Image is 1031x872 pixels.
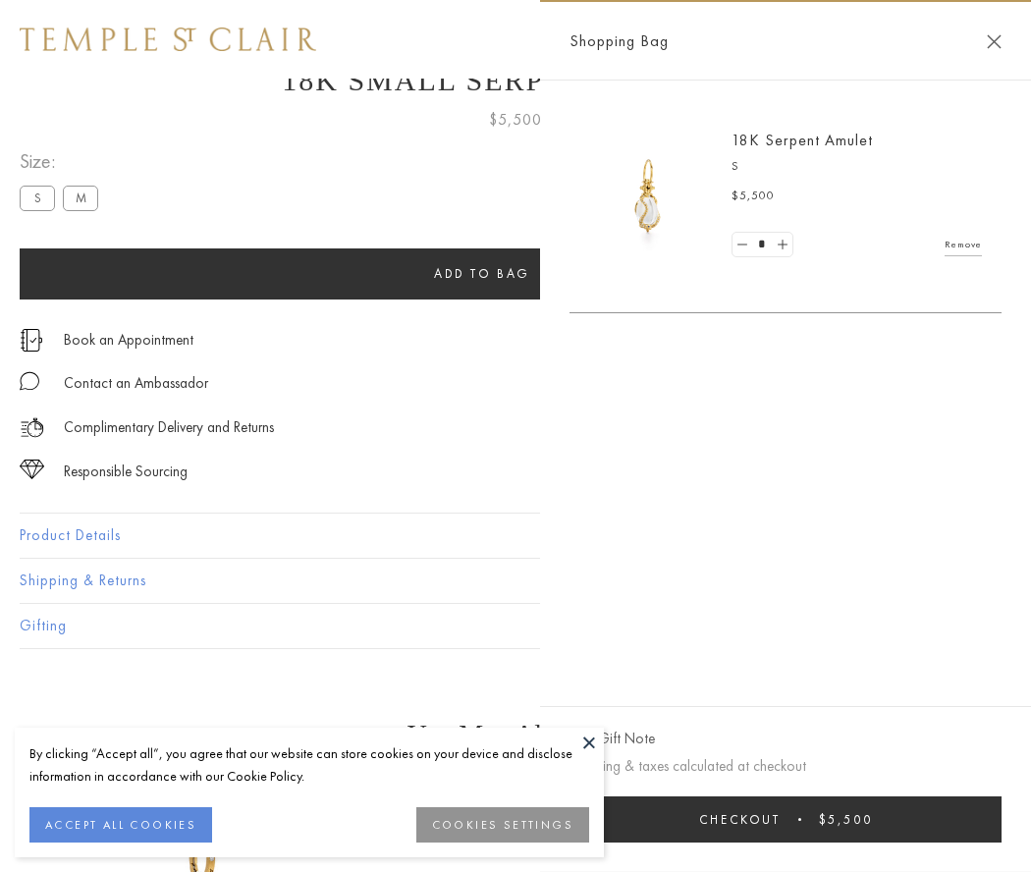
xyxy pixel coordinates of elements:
a: Set quantity to 2 [772,233,791,257]
a: Set quantity to 0 [733,233,752,257]
img: P51836-E11SERPPV [589,137,707,255]
button: Product Details [20,514,1011,558]
button: Close Shopping Bag [987,34,1002,49]
span: $5,500 [489,107,542,133]
div: Responsible Sourcing [64,460,188,484]
button: Shipping & Returns [20,559,1011,603]
a: 18K Serpent Amulet [732,130,873,150]
label: S [20,186,55,210]
img: icon_delivery.svg [20,415,44,440]
p: Complimentary Delivery and Returns [64,415,274,440]
button: Checkout $5,500 [570,796,1002,843]
span: Shopping Bag [570,28,669,54]
img: MessageIcon-01_2.svg [20,371,39,391]
button: Add Gift Note [570,727,655,751]
label: M [63,186,98,210]
div: Contact an Ambassador [64,371,208,396]
button: COOKIES SETTINGS [416,807,589,843]
p: S [732,157,982,177]
button: Add to bag [20,248,945,300]
button: Gifting [20,604,1011,648]
span: $5,500 [819,811,873,828]
span: Size: [20,145,106,178]
p: Shipping & taxes calculated at checkout [570,754,1002,779]
span: Add to bag [434,265,530,282]
img: icon_appointment.svg [20,329,43,352]
a: Remove [945,234,982,255]
h1: 18K Small Serpent Amulet [20,64,1011,97]
h3: You May Also Like [49,719,982,750]
a: Book an Appointment [64,329,193,351]
img: icon_sourcing.svg [20,460,44,479]
div: By clicking “Accept all”, you agree that our website can store cookies on your device and disclos... [29,742,589,788]
span: Checkout [699,811,781,828]
button: ACCEPT ALL COOKIES [29,807,212,843]
span: $5,500 [732,187,775,206]
img: Temple St. Clair [20,27,316,51]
